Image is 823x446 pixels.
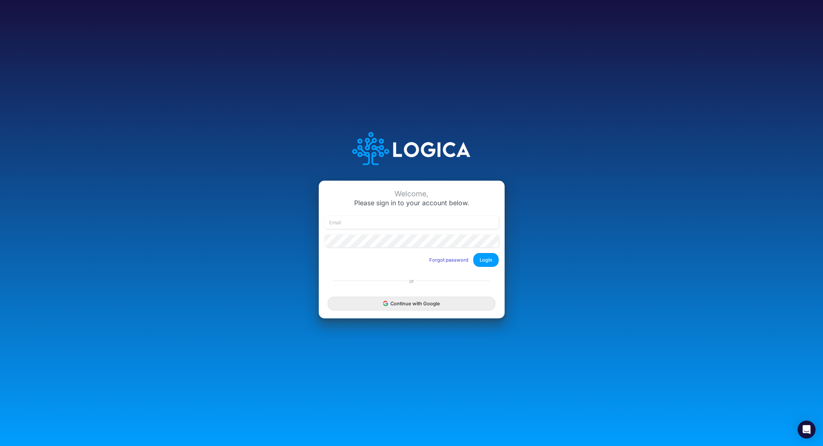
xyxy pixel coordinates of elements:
button: Continue with Google [328,297,495,311]
div: Open Intercom Messenger [798,421,816,439]
button: Login [473,253,499,267]
button: Forgot password [424,254,473,266]
div: Welcome, [325,190,499,198]
span: Please sign in to your account below. [354,199,469,207]
input: Email [325,216,499,229]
